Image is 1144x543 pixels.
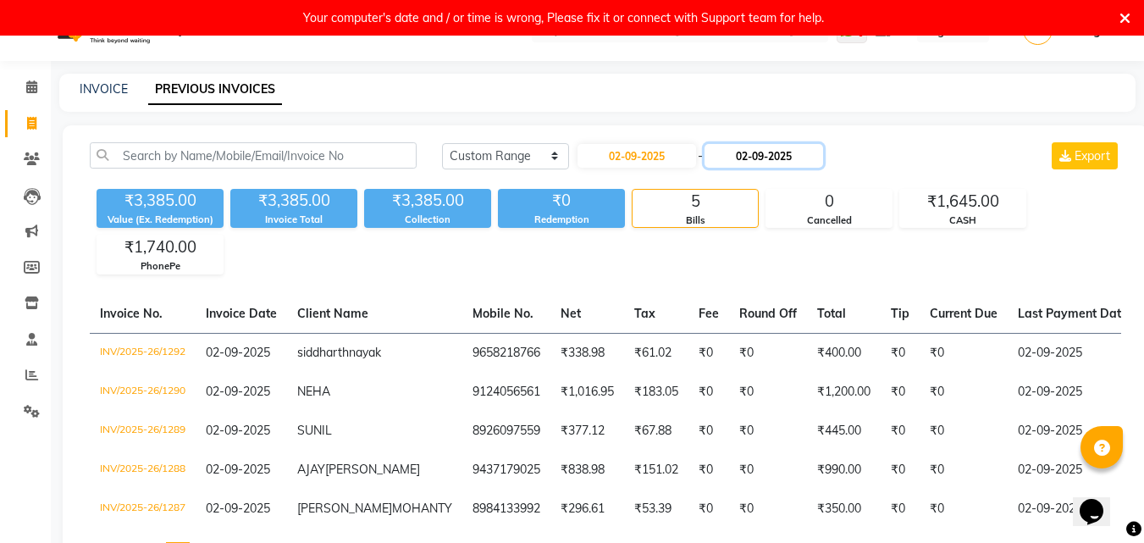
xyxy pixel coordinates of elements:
span: NEHA [297,384,330,399]
td: ₹350.00 [807,490,881,529]
span: [PERSON_NAME] [297,501,392,516]
div: Cancelled [766,213,892,228]
div: PhonePe [97,259,223,274]
span: Tax [634,306,655,321]
div: ₹1,740.00 [97,235,223,259]
td: ₹151.02 [624,451,688,490]
td: ₹67.88 [624,412,688,451]
td: ₹0 [688,490,729,529]
td: ₹183.05 [624,373,688,412]
span: 02-09-2025 [206,462,270,477]
span: 02-09-2025 [206,501,270,516]
td: ₹61.02 [624,333,688,373]
td: ₹400.00 [807,333,881,373]
td: ₹990.00 [807,451,881,490]
td: ₹377.12 [550,412,624,451]
input: Start Date [578,144,696,168]
span: Invoice Date [206,306,277,321]
td: 02-09-2025 [1008,490,1138,529]
span: 02-09-2025 [206,384,270,399]
span: Client Name [297,306,368,321]
span: Net [561,306,581,321]
div: 0 [766,190,892,213]
td: ₹0 [920,490,1008,529]
div: 5 [633,190,758,213]
td: ₹0 [920,373,1008,412]
span: AJAY [297,462,325,477]
a: INVOICE [80,81,128,97]
td: ₹1,016.95 [550,373,624,412]
td: ₹0 [729,333,807,373]
td: INV/2025-26/1288 [90,451,196,490]
span: nayak [349,345,381,360]
div: Invoice Total [230,213,357,227]
td: ₹0 [881,451,920,490]
span: - [698,147,703,165]
div: CASH [900,213,1025,228]
td: ₹0 [881,333,920,373]
td: 8984133992 [462,490,550,529]
td: INV/2025-26/1292 [90,333,196,373]
input: Search by Name/Mobile/Email/Invoice No [90,142,417,169]
td: 02-09-2025 [1008,412,1138,451]
td: ₹0 [920,412,1008,451]
td: ₹296.61 [550,490,624,529]
td: 02-09-2025 [1008,333,1138,373]
td: 9124056561 [462,373,550,412]
span: Last Payment Date [1018,306,1128,321]
iframe: chat widget [1073,475,1127,526]
td: ₹0 [688,451,729,490]
td: ₹0 [920,451,1008,490]
span: Export [1075,148,1110,163]
span: [PERSON_NAME] [325,462,420,477]
td: 9658218766 [462,333,550,373]
td: ₹838.98 [550,451,624,490]
span: SUNIL [297,423,332,438]
td: ₹0 [881,373,920,412]
td: 02-09-2025 [1008,373,1138,412]
td: ₹0 [881,412,920,451]
span: 02-09-2025 [206,345,270,360]
td: 9437179025 [462,451,550,490]
button: Export [1052,142,1118,169]
td: ₹0 [729,373,807,412]
div: Value (Ex. Redemption) [97,213,224,227]
div: Redemption [498,213,625,227]
td: ₹0 [688,412,729,451]
td: ₹0 [688,373,729,412]
span: Round Off [739,306,797,321]
td: ₹0 [729,451,807,490]
span: MOHANTY [392,501,452,516]
div: ₹1,645.00 [900,190,1025,213]
div: ₹3,385.00 [364,189,491,213]
span: Mobile No. [473,306,533,321]
div: ₹3,385.00 [97,189,224,213]
td: ₹338.98 [550,333,624,373]
span: Current Due [930,306,998,321]
a: PREVIOUS INVOICES [148,75,282,105]
td: ₹0 [688,333,729,373]
td: ₹445.00 [807,412,881,451]
td: ₹53.39 [624,490,688,529]
td: ₹0 [729,490,807,529]
span: siddharth [297,345,349,360]
td: INV/2025-26/1289 [90,412,196,451]
div: ₹3,385.00 [230,189,357,213]
div: ₹0 [498,189,625,213]
td: ₹0 [881,490,920,529]
td: ₹0 [920,333,1008,373]
td: INV/2025-26/1287 [90,490,196,529]
td: ₹1,200.00 [807,373,881,412]
span: Tip [891,306,909,321]
span: 02-09-2025 [206,423,270,438]
div: Bills [633,213,758,228]
span: Fee [699,306,719,321]
div: Collection [364,213,491,227]
td: INV/2025-26/1290 [90,373,196,412]
span: Invoice No. [100,306,163,321]
div: Your computer's date and / or time is wrong, Please fix it or connect with Support team for help. [303,7,824,29]
td: ₹0 [729,412,807,451]
span: Total [817,306,846,321]
input: End Date [705,144,823,168]
td: 02-09-2025 [1008,451,1138,490]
